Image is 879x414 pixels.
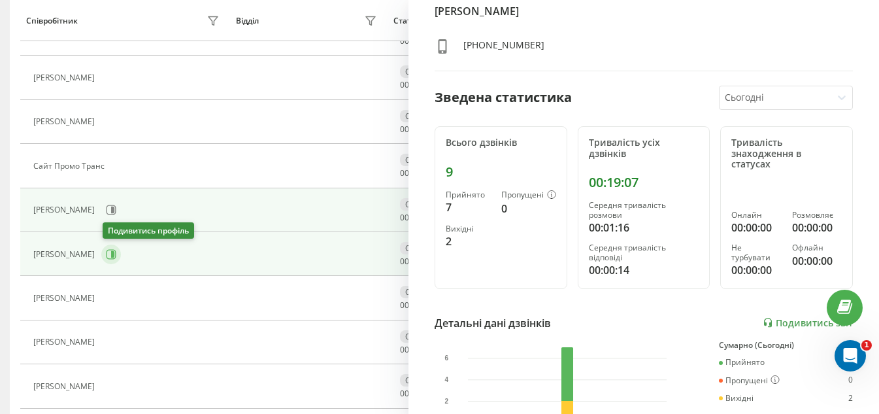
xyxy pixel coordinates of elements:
[400,344,409,355] span: 00
[400,125,431,134] div: : :
[848,394,853,403] div: 2
[444,354,448,362] text: 6
[33,250,98,259] div: [PERSON_NAME]
[400,212,409,223] span: 00
[33,73,98,82] div: [PERSON_NAME]
[400,301,431,310] div: : :
[400,167,409,179] span: 00
[792,220,842,235] div: 00:00:00
[33,162,108,171] div: Сайт Промо Транс
[719,341,853,350] div: Сумарно (Сьогодні)
[446,224,491,233] div: Вихідні
[446,137,556,148] div: Всього дзвінків
[400,169,431,178] div: : :
[719,375,780,386] div: Пропущені
[400,330,442,343] div: Офлайн
[589,201,699,220] div: Середня тривалість розмови
[393,16,419,26] div: Статус
[33,294,98,303] div: [PERSON_NAME]
[463,39,544,58] div: [PHONE_NUMBER]
[731,137,842,170] div: Тривалість знаходження в статусах
[33,337,98,347] div: [PERSON_NAME]
[26,16,78,26] div: Співробітник
[446,199,491,215] div: 7
[400,198,442,211] div: Офлайн
[446,164,556,180] div: 9
[731,243,781,262] div: Не турбувати
[719,394,754,403] div: Вихідні
[835,340,866,371] iframe: Intercom live chat
[400,257,431,266] div: : :
[848,375,853,386] div: 0
[589,137,699,160] div: Тривалість усіх дзвінків
[589,262,699,278] div: 00:00:14
[400,345,431,354] div: : :
[400,154,442,166] div: Офлайн
[400,242,442,254] div: Офлайн
[400,79,409,90] span: 00
[731,262,781,278] div: 00:00:00
[400,37,431,46] div: : :
[33,205,98,215] div: [PERSON_NAME]
[400,256,409,267] span: 00
[589,243,699,262] div: Середня тривалість відповіді
[400,124,409,135] span: 00
[719,358,765,367] div: Прийнято
[589,175,699,190] div: 00:19:07
[792,211,842,220] div: Розмовляє
[400,300,409,311] span: 00
[731,211,781,220] div: Онлайн
[33,382,98,391] div: [PERSON_NAME]
[236,16,259,26] div: Відділ
[400,80,431,90] div: : :
[763,317,853,328] a: Подивитись звіт
[792,243,842,252] div: Офлайн
[435,315,551,331] div: Детальні дані дзвінків
[501,190,556,201] div: Пропущені
[400,65,442,78] div: Офлайн
[446,190,491,199] div: Прийнято
[435,88,572,107] div: Зведена статистика
[400,286,442,298] div: Офлайн
[33,117,98,126] div: [PERSON_NAME]
[435,3,853,19] h4: [PERSON_NAME]
[501,201,556,216] div: 0
[589,220,699,235] div: 00:01:16
[444,398,448,405] text: 2
[792,253,842,269] div: 00:00:00
[400,374,442,387] div: Офлайн
[400,388,409,399] span: 00
[446,233,491,249] div: 2
[861,340,872,351] span: 1
[731,220,781,235] div: 00:00:00
[444,376,448,383] text: 4
[400,213,431,222] div: : :
[103,222,194,239] div: Подивитись профіль
[400,110,442,122] div: Офлайн
[400,389,431,398] div: : :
